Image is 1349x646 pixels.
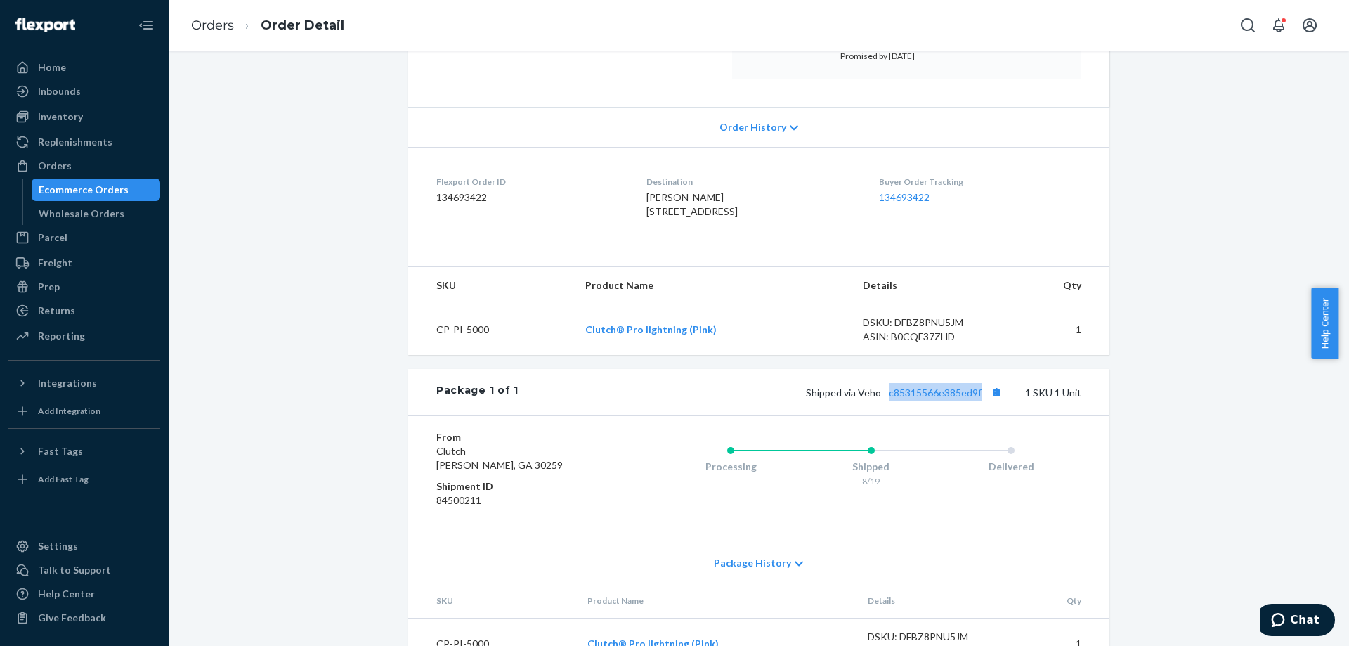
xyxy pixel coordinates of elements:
div: Inventory [38,110,83,124]
a: Parcel [8,226,160,249]
div: Prep [38,280,60,294]
a: Ecommerce Orders [32,179,161,201]
a: Add Fast Tag [8,468,160,491]
a: Replenishments [8,131,160,153]
div: Delivered [941,460,1081,474]
div: Reporting [38,329,85,343]
dt: Destination [646,176,856,188]
button: Give Feedback [8,607,160,629]
div: Talk to Support [38,563,111,577]
th: Product Name [576,583,856,619]
span: Clutch [PERSON_NAME], GA 30259 [436,445,563,471]
div: 1 SKU 1 Unit [519,383,1081,401]
a: Wholesale Orders [32,202,161,225]
div: DSKU: DFBZ8PNU5JM [863,316,995,330]
dt: Shipment ID [436,479,604,493]
img: Flexport logo [15,18,75,32]
div: Replenishments [38,135,112,149]
p: Promised by [DATE] [840,50,973,62]
button: Open account menu [1296,11,1324,39]
a: Orders [191,18,234,33]
th: SKU [408,267,574,304]
div: 8/19 [801,475,941,487]
div: Processing [660,460,801,474]
button: Help Center [1311,288,1338,359]
div: Integrations [38,376,97,390]
div: Inbounds [38,84,81,98]
a: Reporting [8,325,160,347]
button: Integrations [8,372,160,394]
div: Package 1 of 1 [436,383,519,401]
a: Returns [8,299,160,322]
button: Talk to Support [8,559,160,581]
button: Close Navigation [132,11,160,39]
th: Details [852,267,1006,304]
div: Orders [38,159,72,173]
div: Parcel [38,231,67,245]
a: Help Center [8,583,160,605]
th: SKU [408,583,576,619]
div: Settings [38,539,78,553]
a: Order Detail [261,18,344,33]
th: Details [856,583,1011,619]
div: Help Center [38,587,95,601]
div: Freight [38,256,72,270]
td: CP-PI-5000 [408,304,574,356]
div: Add Integration [38,405,100,417]
button: Copy tracking number [987,383,1005,401]
a: Settings [8,535,160,557]
th: Product Name [574,267,852,304]
iframe: Opens a widget where you can chat to one of our agents [1260,604,1335,639]
a: Clutch® Pro lightning (Pink) [585,323,717,335]
div: Ecommerce Orders [39,183,129,197]
div: Give Feedback [38,611,106,625]
a: Freight [8,252,160,274]
div: Add Fast Tag [38,473,89,485]
span: Package History [714,556,791,570]
div: Wholesale Orders [39,207,124,221]
div: Shipped [801,460,941,474]
span: Shipped via Veho [806,387,1005,399]
div: Home [38,60,66,75]
div: Returns [38,304,75,318]
div: Fast Tags [38,444,83,458]
a: Inbounds [8,80,160,103]
dd: 84500211 [436,493,604,508]
a: Add Integration [8,400,160,422]
button: Fast Tags [8,440,160,463]
dd: 134693422 [436,190,624,205]
a: c85315566e385ed9f [889,387,982,399]
a: 134693422 [879,191,930,203]
span: [PERSON_NAME] [STREET_ADDRESS] [646,191,738,217]
div: ASIN: B0CQF37ZHD [863,330,995,344]
div: DSKU: DFBZ8PNU5JM [868,630,1000,644]
dt: Flexport Order ID [436,176,624,188]
dt: From [436,430,604,444]
button: Open notifications [1265,11,1293,39]
dt: Buyer Order Tracking [879,176,1081,188]
a: Home [8,56,160,79]
button: Open Search Box [1234,11,1262,39]
th: Qty [1005,267,1109,304]
a: Inventory [8,105,160,128]
span: Order History [719,120,786,134]
td: 1 [1005,304,1109,356]
a: Orders [8,155,160,177]
th: Qty [1011,583,1109,619]
ol: breadcrumbs [180,5,356,46]
a: Prep [8,276,160,298]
